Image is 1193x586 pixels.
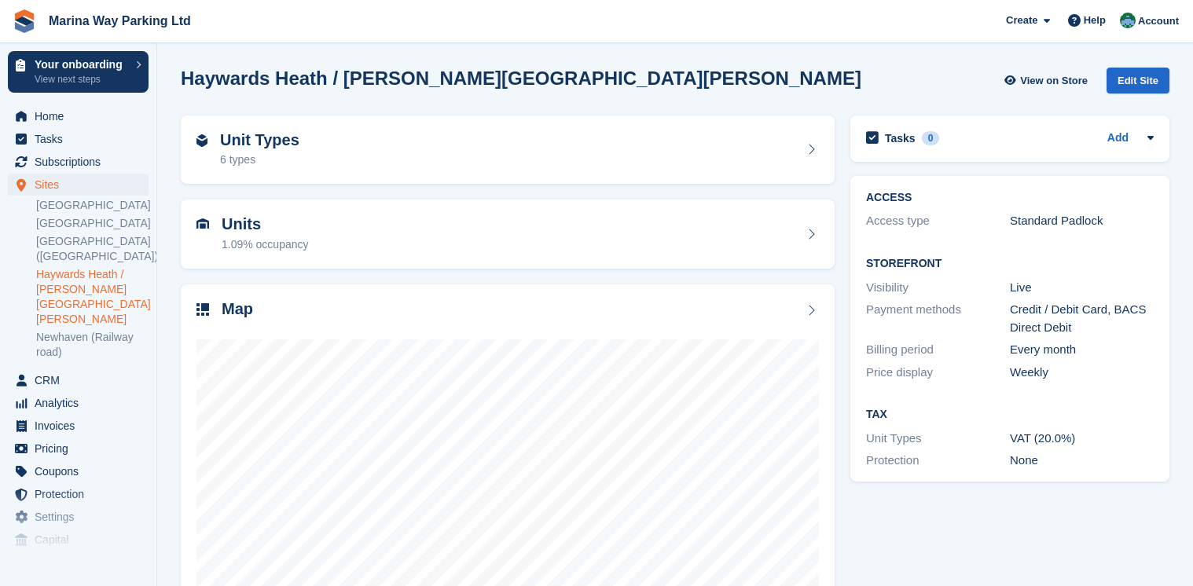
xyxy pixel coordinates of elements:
img: stora-icon-8386f47178a22dfd0bd8f6a31ec36ba5ce8667c1dd55bd0f319d3a0aa187defe.svg [13,9,36,33]
div: Live [1010,279,1154,297]
a: menu [8,174,149,196]
p: View next steps [35,72,128,86]
img: unit-icn-7be61d7bf1b0ce9d3e12c5938cc71ed9869f7b940bace4675aadf7bd6d80202e.svg [196,218,209,229]
div: 0 [922,131,940,145]
a: menu [8,506,149,528]
h2: Tax [866,408,1154,421]
h2: Haywards Heath / [PERSON_NAME][GEOGRAPHIC_DATA][PERSON_NAME] [181,68,861,89]
span: Sites [35,174,129,196]
div: Edit Site [1107,68,1169,93]
div: Billing period [866,341,1010,359]
h2: Unit Types [220,131,299,149]
span: View on Store [1020,73,1088,89]
div: None [1010,452,1154,470]
div: Visibility [866,279,1010,297]
div: Credit / Debit Card, BACS Direct Debit [1010,301,1154,336]
img: Paul Lewis [1120,13,1136,28]
h2: Tasks [885,131,916,145]
span: Capital [35,529,129,551]
h2: ACCESS [866,192,1154,204]
a: menu [8,529,149,551]
div: VAT (20.0%) [1010,430,1154,448]
a: Your onboarding View next steps [8,51,149,93]
div: Protection [866,452,1010,470]
img: unit-type-icn-2b2737a686de81e16bb02015468b77c625bbabd49415b5ef34ead5e3b44a266d.svg [196,134,207,147]
a: menu [8,415,149,437]
span: Coupons [35,460,129,482]
a: menu [8,105,149,127]
a: menu [8,128,149,150]
a: Haywards Heath / [PERSON_NAME][GEOGRAPHIC_DATA][PERSON_NAME] [36,267,149,327]
a: menu [8,438,149,460]
div: Price display [866,364,1010,382]
a: menu [8,151,149,173]
div: 6 types [220,152,299,168]
a: menu [8,460,149,482]
span: Analytics [35,392,129,414]
span: Protection [35,483,129,505]
h2: Map [222,300,253,318]
span: Home [35,105,129,127]
div: 1.09% occupancy [222,236,309,253]
a: Add [1107,130,1129,148]
span: CRM [35,369,129,391]
span: Help [1084,13,1106,28]
span: Settings [35,506,129,528]
span: Tasks [35,128,129,150]
div: Unit Types [866,430,1010,448]
a: [GEOGRAPHIC_DATA] [36,216,149,231]
img: map-icn-33ee37083ee616e46c38cad1a60f524a97daa1e2b2c8c0bc3eb3415660979fc1.svg [196,303,209,316]
div: Standard Padlock [1010,212,1154,230]
div: Access type [866,212,1010,230]
a: [GEOGRAPHIC_DATA] ([GEOGRAPHIC_DATA]) [36,234,149,264]
a: Newhaven (Railway road) [36,330,149,360]
span: Subscriptions [35,151,129,173]
a: Marina Way Parking Ltd [42,8,197,34]
a: Edit Site [1107,68,1169,100]
h2: Storefront [866,258,1154,270]
a: View on Store [1002,68,1094,93]
a: menu [8,392,149,414]
a: menu [8,369,149,391]
div: Every month [1010,341,1154,359]
a: Units 1.09% occupancy [181,200,835,269]
a: Unit Types 6 types [181,115,835,185]
a: [GEOGRAPHIC_DATA] [36,198,149,213]
div: Payment methods [866,301,1010,336]
h2: Units [222,215,309,233]
div: Weekly [1010,364,1154,382]
span: Account [1138,13,1179,29]
span: Invoices [35,415,129,437]
span: Create [1006,13,1037,28]
p: Your onboarding [35,59,128,70]
span: Pricing [35,438,129,460]
a: menu [8,483,149,505]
